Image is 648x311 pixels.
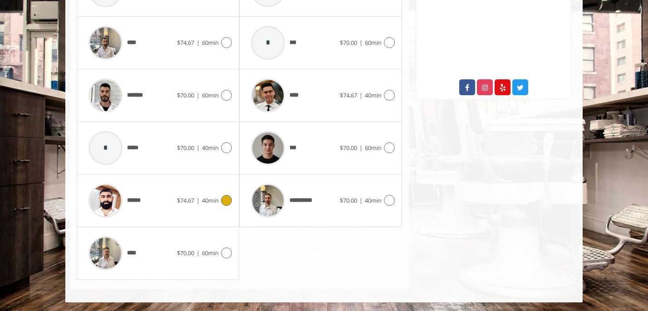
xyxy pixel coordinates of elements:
[196,91,200,99] span: |
[202,196,219,204] span: 40min
[365,144,382,152] span: 60min
[177,249,194,257] span: $70.00
[365,91,382,99] span: 40min
[202,91,219,99] span: 60min
[340,91,357,99] span: $74.67
[196,249,200,257] span: |
[177,91,194,99] span: $70.00
[196,39,200,47] span: |
[340,39,357,47] span: $70.00
[340,196,357,204] span: $70.00
[365,196,382,204] span: 40min
[202,39,219,47] span: 60min
[359,144,363,152] span: |
[365,39,382,47] span: 60min
[177,196,194,204] span: $74.67
[177,144,194,152] span: $70.00
[177,39,194,47] span: $74.67
[196,196,200,204] span: |
[340,144,357,152] span: $70.00
[202,249,219,257] span: 60min
[359,39,363,47] span: |
[359,91,363,99] span: |
[202,144,219,152] span: 40min
[359,196,363,204] span: |
[196,144,200,152] span: |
